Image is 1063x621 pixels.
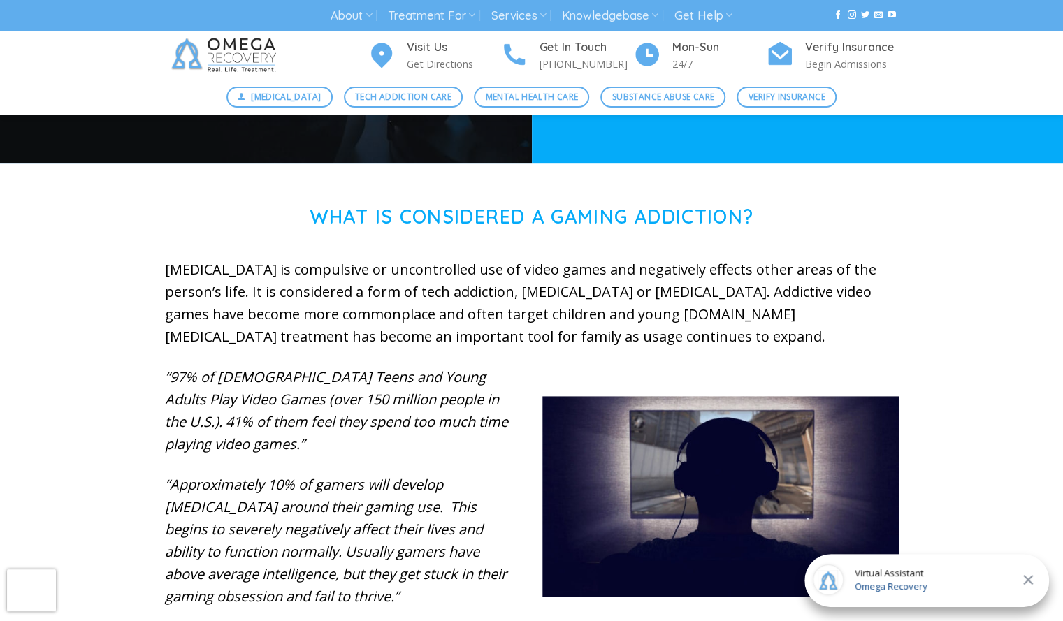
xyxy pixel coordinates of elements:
[331,3,372,29] a: About
[165,258,899,348] p: [MEDICAL_DATA] is compulsive or uncontrolled use of video games and negatively effects other area...
[388,3,475,29] a: Treatment For
[766,38,899,73] a: Verify Insurance Begin Admissions
[540,38,633,57] h4: Get In Touch
[874,10,883,20] a: Send us an email
[600,87,725,108] a: Substance Abuse Care
[368,38,500,73] a: Visit Us Get Directions
[407,56,500,72] p: Get Directions
[805,56,899,72] p: Begin Admissions
[834,10,842,20] a: Follow on Facebook
[491,3,546,29] a: Services
[165,205,899,228] h1: What is Considered a Gaming Addiction?
[165,475,507,606] em: “Approximately 10% of gamers will develop [MEDICAL_DATA] around their gaming use. This begins to ...
[407,38,500,57] h4: Visit Us
[251,90,321,103] span: [MEDICAL_DATA]
[165,367,508,453] em: “97% of [DEMOGRAPHIC_DATA] Teens and Young Adults Play Video Games (over 150 million people in th...
[674,3,732,29] a: Get Help
[888,10,896,20] a: Follow on YouTube
[540,56,633,72] p: [PHONE_NUMBER]
[226,87,333,108] a: [MEDICAL_DATA]
[165,31,287,80] img: Omega Recovery
[355,90,451,103] span: Tech Addiction Care
[344,87,463,108] a: Tech Addiction Care
[486,90,578,103] span: Mental Health Care
[612,90,714,103] span: Substance Abuse Care
[861,10,869,20] a: Follow on Twitter
[562,3,658,29] a: Knowledgebase
[500,38,633,73] a: Get In Touch [PHONE_NUMBER]
[672,38,766,57] h4: Mon-Sun
[474,87,589,108] a: Mental Health Care
[805,38,899,57] h4: Verify Insurance
[749,90,825,103] span: Verify Insurance
[737,87,837,108] a: Verify Insurance
[847,10,855,20] a: Follow on Instagram
[672,56,766,72] p: 24/7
